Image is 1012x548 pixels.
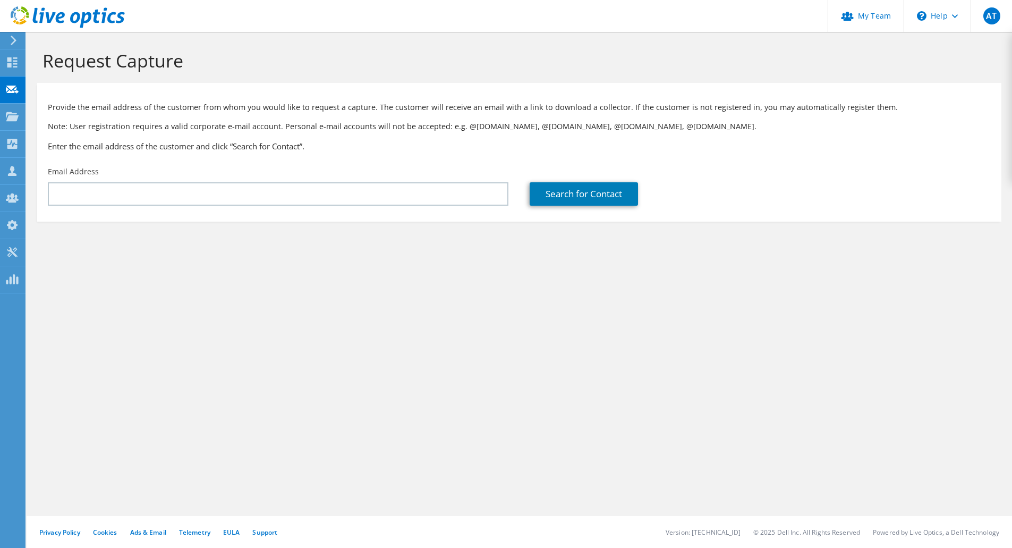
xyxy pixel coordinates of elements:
li: Powered by Live Optics, a Dell Technology [873,528,999,537]
p: Note: User registration requires a valid corporate e-mail account. Personal e-mail accounts will ... [48,121,991,132]
li: Version: [TECHNICAL_ID] [666,528,741,537]
h1: Request Capture [42,49,991,72]
a: Support [252,528,277,537]
label: Email Address [48,166,99,177]
h3: Enter the email address of the customer and click “Search for Contact”. [48,140,991,152]
a: Ads & Email [130,528,166,537]
a: Telemetry [179,528,210,537]
p: Provide the email address of the customer from whom you would like to request a capture. The cust... [48,102,991,113]
span: AT [983,7,1000,24]
li: © 2025 Dell Inc. All Rights Reserved [753,528,860,537]
svg: \n [917,11,926,21]
a: Cookies [93,528,117,537]
a: EULA [223,528,240,537]
a: Privacy Policy [39,528,80,537]
a: Search for Contact [530,182,638,206]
